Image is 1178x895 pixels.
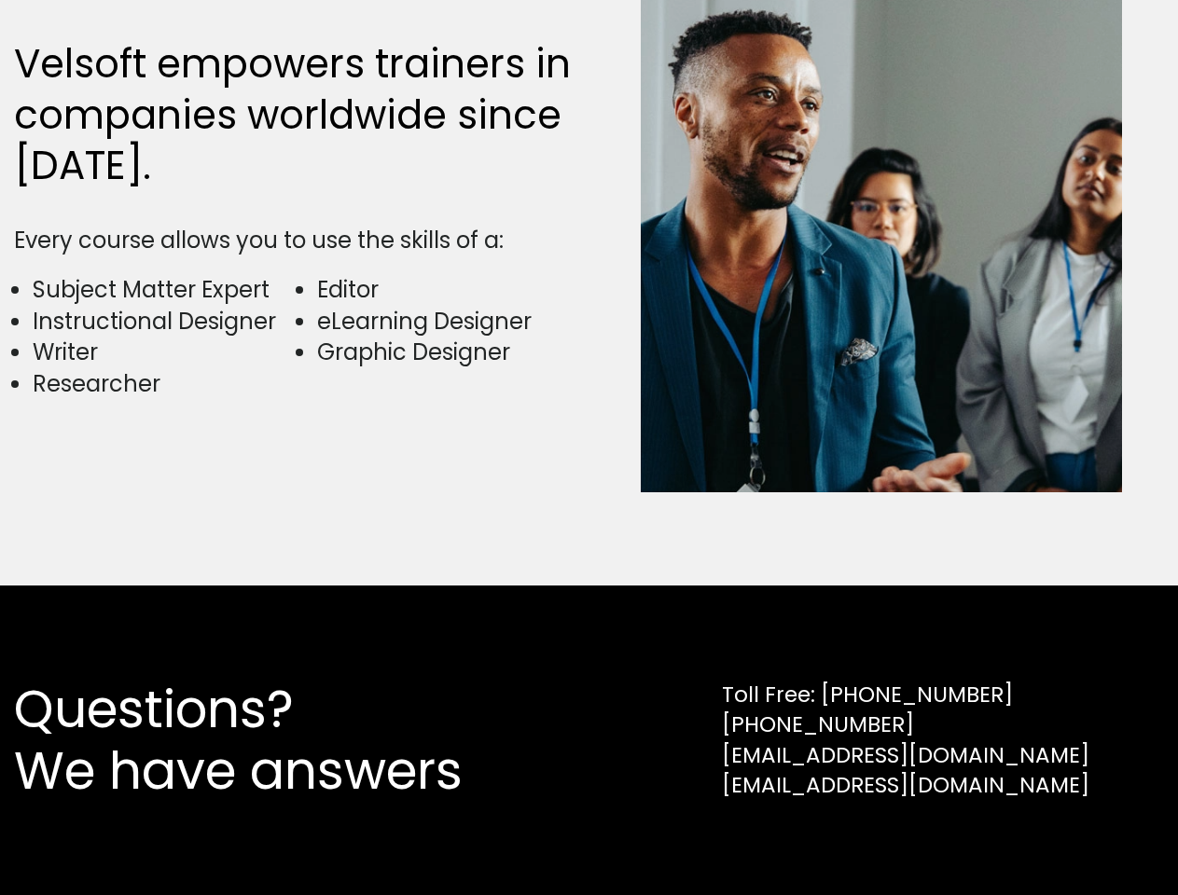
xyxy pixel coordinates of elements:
[317,274,579,306] li: Editor
[14,679,530,802] h2: Questions? We have answers
[33,274,295,306] li: Subject Matter Expert
[33,337,295,368] li: Writer
[317,306,579,337] li: eLearning Designer
[33,368,295,400] li: Researcher
[14,225,580,256] div: Every course allows you to use the skills of a:
[722,680,1089,800] div: Toll Free: [PHONE_NUMBER] [PHONE_NUMBER] [EMAIL_ADDRESS][DOMAIN_NAME] [EMAIL_ADDRESS][DOMAIN_NAME]
[14,39,580,192] h2: Velsoft empowers trainers in companies worldwide since [DATE].
[317,337,579,368] li: Graphic Designer
[33,306,295,337] li: Instructional Designer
